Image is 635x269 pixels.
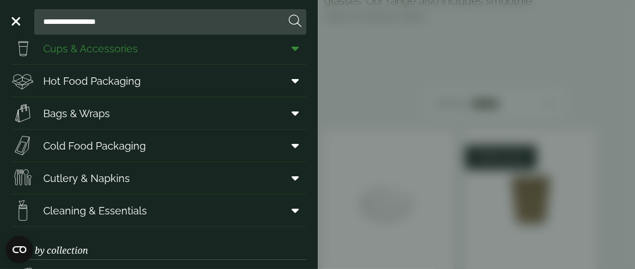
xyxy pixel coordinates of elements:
img: PintNhalf_cup.svg [11,37,34,60]
span: Bags & Wraps [43,106,110,121]
span: Hot Food Packaging [43,73,141,89]
a: Cutlery & Napkins [11,162,306,194]
span: Cold Food Packaging [43,138,146,154]
img: Deli_box.svg [11,69,34,92]
span: Cutlery & Napkins [43,171,130,186]
img: Sandwich_box.svg [11,134,34,157]
span: Cleaning & Essentials [43,203,147,218]
a: Cups & Accessories [11,32,306,64]
a: Cleaning & Essentials [11,194,306,226]
a: Bags & Wraps [11,97,306,129]
h3: Shop by collection [11,227,306,260]
button: Open CMP widget [6,236,33,263]
span: Cups & Accessories [43,41,138,56]
img: Paper_carriers.svg [11,102,34,125]
img: Cutlery.svg [11,167,34,189]
img: open-wipe.svg [11,199,34,222]
a: Hot Food Packaging [11,65,306,97]
a: Cold Food Packaging [11,130,306,162]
